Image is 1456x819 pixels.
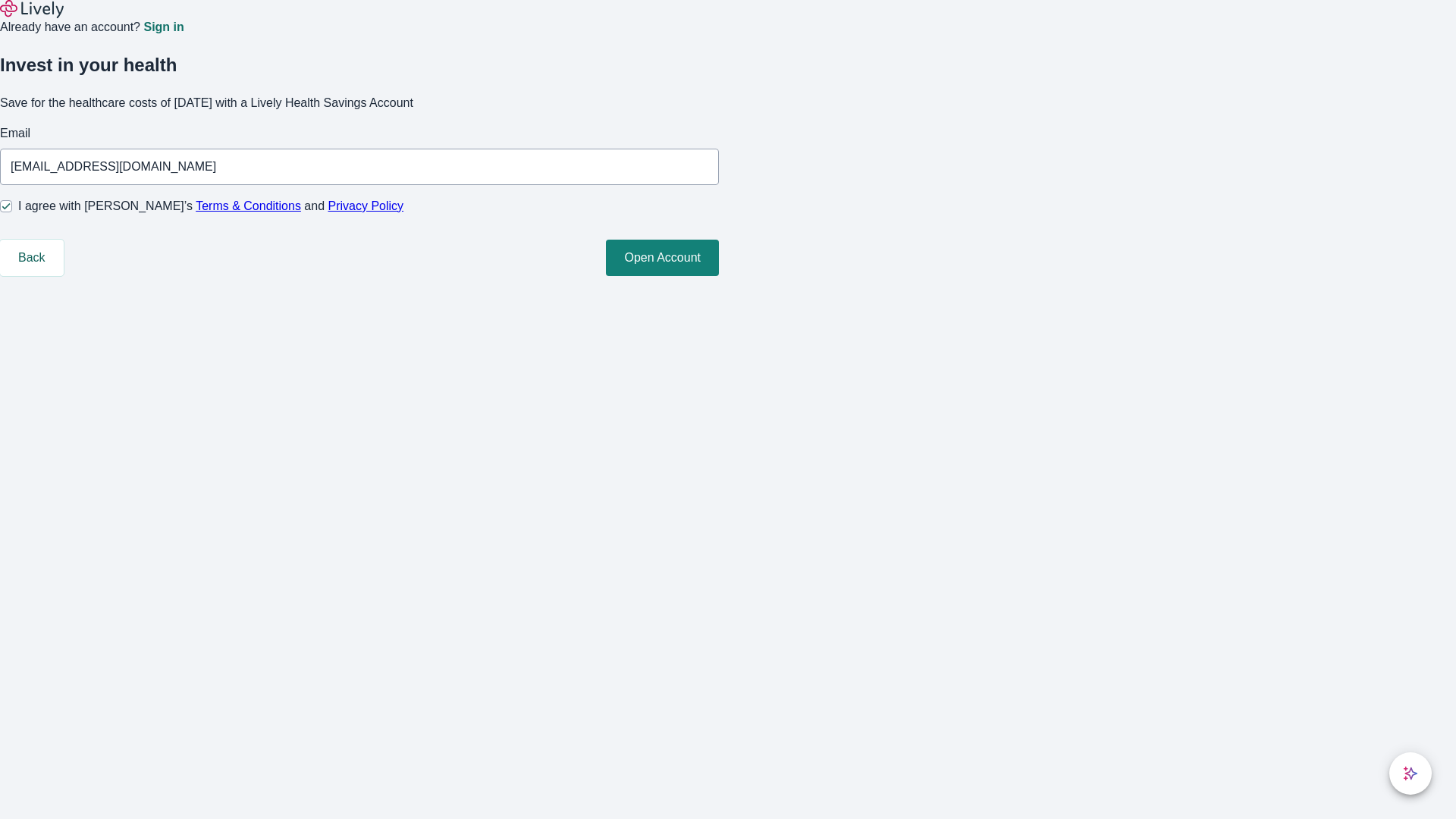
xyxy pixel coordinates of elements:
a: Privacy Policy [328,199,404,212]
svg: Lively AI Assistant [1403,766,1418,781]
a: Terms & Conditions [196,199,301,212]
button: Open Account [606,240,719,276]
a: Sign in [143,21,184,33]
span: I agree with [PERSON_NAME]’s and [18,197,403,215]
button: chat [1389,752,1432,795]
